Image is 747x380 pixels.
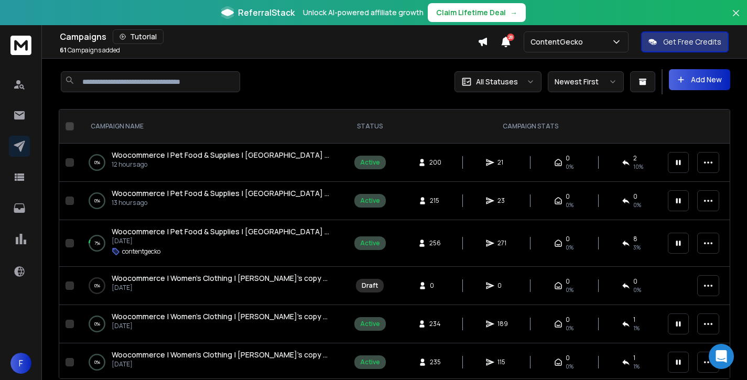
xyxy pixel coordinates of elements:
p: Unlock AI-powered affiliate growth [303,7,424,18]
span: 0% [633,286,641,294]
a: Woocommerce | Pet Food & Supplies | [GEOGRAPHIC_DATA] | [PERSON_NAME]'s unhinged, Erki v2 | [DATE] [112,150,330,160]
th: CAMPAIGN STATS [399,110,662,144]
span: 189 [497,320,508,328]
p: 0 % [94,157,100,168]
span: 0% [566,201,573,209]
p: 0 % [94,357,100,367]
a: Woocommerce | Pet Food & Supplies | [GEOGRAPHIC_DATA] | Eerik's unhinged, shorter | [DATE] [112,226,330,237]
span: Woocommerce | Pet Food & Supplies | [GEOGRAPHIC_DATA] | Eerik's unhinged, Erki v1 | [DATE] [112,188,439,198]
button: Newest First [548,71,624,92]
span: 0 [566,154,570,162]
span: 0 [566,192,570,201]
button: Claim Lifetime Deal→ [428,3,526,22]
span: 0% [566,362,573,371]
span: 1 % [633,362,640,371]
a: Woocommerce | Women's Clothing | [PERSON_NAME]'s copy v3 | [GEOGRAPHIC_DATA] | [DATE] [112,311,330,322]
span: 271 [497,239,508,247]
div: Open Intercom Messenger [709,344,734,369]
button: F [10,353,31,374]
span: 23 [497,197,508,205]
span: 115 [497,358,508,366]
div: Active [360,158,380,167]
p: [DATE] [112,237,330,245]
span: Woocommerce | Women's Clothing | [PERSON_NAME]'s copy v2 | [GEOGRAPHIC_DATA] | [DATE] [112,350,445,360]
div: Campaigns [60,29,478,44]
span: 8 [633,235,637,243]
p: 13 hours ago [112,199,330,207]
p: Get Free Credits [663,37,721,47]
td: 0%Woocommerce | Women's Clothing | [PERSON_NAME]'s copy v3 | [GEOGRAPHIC_DATA] | [DATE][DATE] [78,305,340,343]
td: 0%Woocommerce | Pet Food & Supplies | [GEOGRAPHIC_DATA] | [PERSON_NAME]'s unhinged, Erki v2 | [DA... [78,144,340,182]
span: Woocommerce | Women's Clothing | [PERSON_NAME]'s copy v3 | [GEOGRAPHIC_DATA] | [DATE] [112,311,445,321]
span: 0% [566,162,573,171]
span: 0 [633,192,637,201]
span: ReferralStack [238,6,295,19]
span: 0 [633,277,637,286]
div: Active [360,197,380,205]
p: ContentGecko [531,37,587,47]
button: Tutorial [113,29,164,44]
span: 0% [566,243,573,252]
span: 3 % [633,243,641,252]
span: 215 [430,197,440,205]
span: Woocommerce | Pet Food & Supplies | [GEOGRAPHIC_DATA] | [PERSON_NAME]'s unhinged, Erki v2 | [DATE] [112,150,483,160]
span: → [510,7,517,18]
span: 0 [430,281,440,290]
span: 200 [429,158,441,167]
div: Active [360,320,380,328]
p: 0 % [94,280,100,291]
span: 0% [566,324,573,332]
p: [DATE] [112,284,330,292]
p: 7 % [94,238,100,248]
span: 10 % [633,162,643,171]
div: Active [360,358,380,366]
span: 28 [507,34,514,41]
p: 12 hours ago [112,160,330,169]
th: STATUS [340,110,399,144]
span: 235 [430,358,441,366]
span: 0 [566,235,570,243]
span: 1 [633,354,635,362]
a: Woocommerce | Pet Food & Supplies | [GEOGRAPHIC_DATA] | Eerik's unhinged, Erki v1 | [DATE] [112,188,330,199]
span: Woocommerce | Pet Food & Supplies | [GEOGRAPHIC_DATA] | Eerik's unhinged, shorter | [DATE] [112,226,445,236]
p: [DATE] [112,322,330,330]
button: Get Free Credits [641,31,729,52]
p: [DATE] [112,360,330,368]
button: Add New [669,69,730,90]
span: 0 [566,277,570,286]
span: 0% [566,286,573,294]
span: 0 [566,316,570,324]
button: Close banner [729,6,743,31]
span: 1 % [633,324,640,332]
span: 61 [60,46,67,55]
span: 0 % [633,201,641,209]
span: 0 [497,281,508,290]
span: Woocommerce | Women's Clothing | [PERSON_NAME]'s copy V4 | [GEOGRAPHIC_DATA] | [DATE] [112,273,446,283]
p: 0 % [94,196,100,206]
a: Woocommerce | Women's Clothing | [PERSON_NAME]'s copy V4 | [GEOGRAPHIC_DATA] | [DATE] [112,273,330,284]
div: Active [360,239,380,247]
td: 7%Woocommerce | Pet Food & Supplies | [GEOGRAPHIC_DATA] | Eerik's unhinged, shorter | [DATE][DATE... [78,220,340,267]
p: 0 % [94,319,100,329]
span: 256 [429,239,441,247]
span: 0 [566,354,570,362]
td: 0%Woocommerce | Pet Food & Supplies | [GEOGRAPHIC_DATA] | Eerik's unhinged, Erki v1 | [DATE]13 ho... [78,182,340,220]
span: 21 [497,158,508,167]
span: 2 [633,154,637,162]
p: contentgecko [122,247,160,256]
p: Campaigns added [60,46,120,55]
th: CAMPAIGN NAME [78,110,340,144]
td: 0%Woocommerce | Women's Clothing | [PERSON_NAME]'s copy V4 | [GEOGRAPHIC_DATA] | [DATE][DATE] [78,267,340,305]
div: Draft [362,281,378,290]
span: 234 [429,320,441,328]
span: 1 [633,316,635,324]
a: Woocommerce | Women's Clothing | [PERSON_NAME]'s copy v2 | [GEOGRAPHIC_DATA] | [DATE] [112,350,330,360]
p: All Statuses [476,77,518,87]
